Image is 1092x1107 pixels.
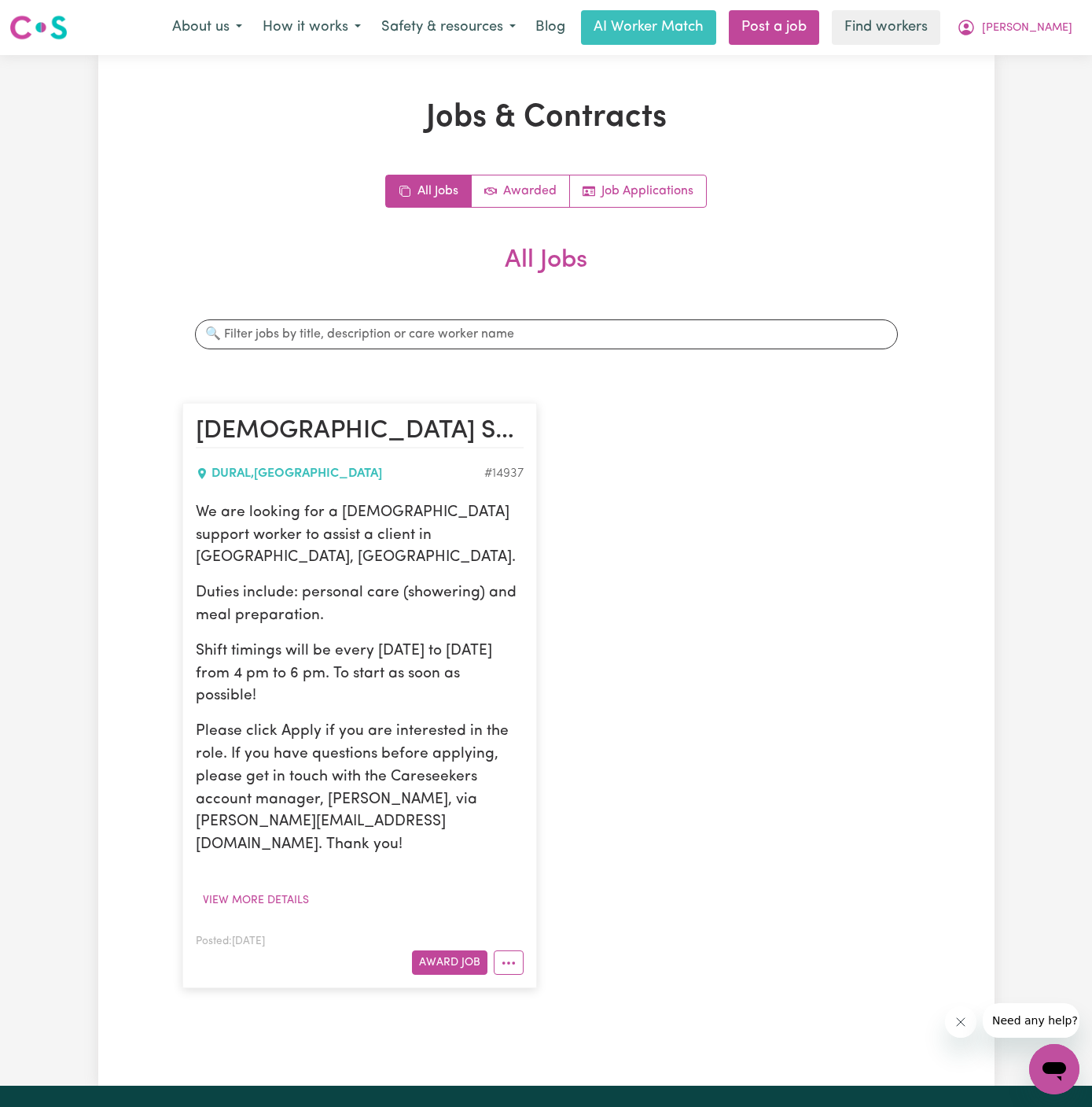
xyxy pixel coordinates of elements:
p: We are looking for a [DEMOGRAPHIC_DATA] support worker to assist a client in [GEOGRAPHIC_DATA], [... [196,502,524,570]
img: Careseekers logo [9,13,68,42]
iframe: Message from company [983,1003,1079,1038]
h1: Jobs & Contracts [182,99,910,137]
a: Careseekers logo [9,9,68,46]
span: Posted: [DATE] [196,936,265,946]
a: All jobs [386,175,472,207]
iframe: Button to launch messaging window [1029,1044,1079,1094]
a: Blog [526,10,575,45]
button: View more details [196,888,316,913]
button: About us [162,11,252,44]
a: Find workers [832,10,940,45]
button: Award Job [412,950,487,975]
a: Job applications [570,175,706,207]
button: My Account [947,11,1083,44]
div: Job ID #14937 [484,464,524,483]
input: 🔍 Filter jobs by title, description or care worker name [195,319,898,349]
h2: Female Support Worker Needed In Dural, NSW [196,416,524,448]
button: Safety & resources [371,11,526,44]
button: How it works [252,11,371,44]
p: Duties include: personal care (showering) and meal preparation. [196,582,524,628]
a: Post a job [729,10,819,45]
a: AI Worker Match [581,10,716,45]
span: [PERSON_NAME] [982,20,1072,37]
button: More options [494,950,524,975]
p: Shift timings will be every [DATE] to [DATE] from 4 pm to 6 pm. To start as soon as possible! [196,640,524,708]
p: Please click Apply if you are interested in the role. If you have questions before applying, plea... [196,721,524,857]
iframe: Close message [945,1006,976,1038]
div: DURAL , [GEOGRAPHIC_DATA] [196,464,484,483]
a: Active jobs [472,175,570,207]
h2: All Jobs [182,245,910,301]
